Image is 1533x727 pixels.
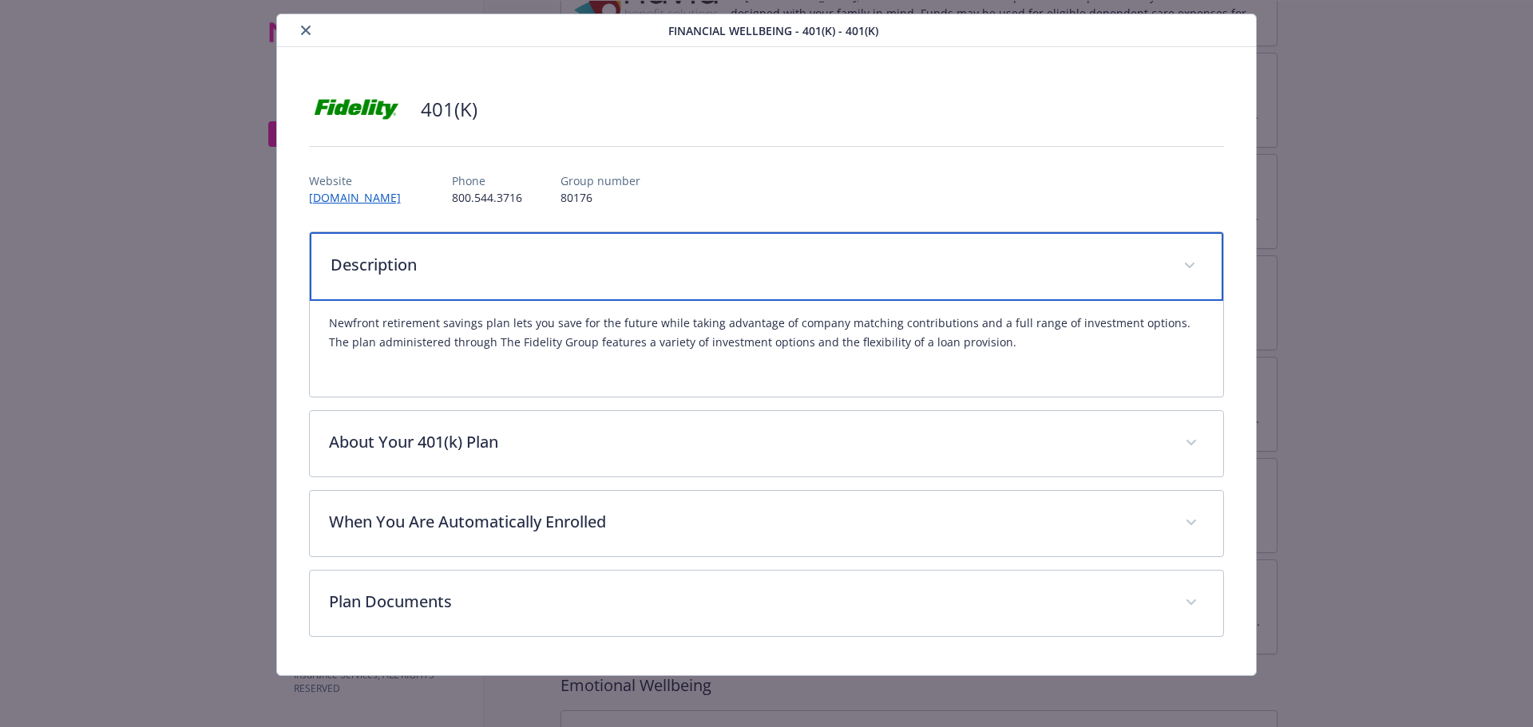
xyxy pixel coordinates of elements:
[329,314,1205,352] p: Newfront retirement savings plan lets you save for the future while taking advantage of company m...
[452,172,522,189] p: Phone
[310,491,1224,556] div: When You Are Automatically Enrolled
[153,14,1380,676] div: details for plan Financial Wellbeing - 401(K) - 401(k)
[331,253,1165,277] p: Description
[296,21,315,40] button: close
[668,22,878,39] span: Financial Wellbeing - 401(K) - 401(k)
[329,430,1167,454] p: About Your 401(k) Plan
[421,96,477,123] h2: 401(K)
[329,510,1167,534] p: When You Are Automatically Enrolled
[329,590,1167,614] p: Plan Documents
[309,85,405,133] img: Fidelity Investments
[310,571,1224,636] div: Plan Documents
[309,190,414,205] a: [DOMAIN_NAME]
[310,232,1224,301] div: Description
[561,172,640,189] p: Group number
[309,172,414,189] p: Website
[310,301,1224,397] div: Description
[561,189,640,206] p: 80176
[310,411,1224,476] div: About Your 401(k) Plan
[452,189,522,206] p: 800.544.3716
